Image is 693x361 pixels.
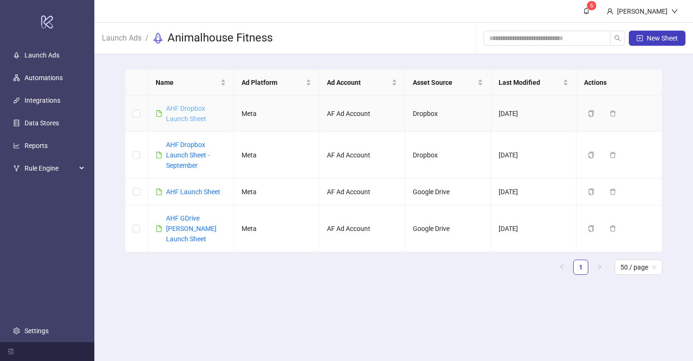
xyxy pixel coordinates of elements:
span: plus-square [636,35,643,41]
td: [DATE] [491,179,577,205]
th: Ad Platform [234,70,320,96]
span: user [607,8,613,15]
th: Asset Source [405,70,491,96]
span: New Sheet [647,34,678,42]
sup: 6 [587,1,596,10]
span: bell [583,8,590,14]
td: Google Drive [405,205,491,252]
button: left [554,260,569,275]
span: copy [588,110,594,117]
td: [DATE] [491,205,577,252]
td: Meta [234,205,320,252]
span: copy [588,189,594,195]
span: 6 [590,2,593,9]
span: fork [13,165,20,172]
span: Rule Engine [25,159,76,178]
span: delete [610,225,616,232]
button: right [592,260,607,275]
td: Meta [234,132,320,179]
td: Google Drive [405,179,491,205]
td: AF Ad Account [319,132,405,179]
span: rocket [152,33,164,44]
span: copy [588,225,594,232]
td: Meta [234,96,320,132]
a: Reports [25,142,48,149]
td: AF Ad Account [319,96,405,132]
span: file [156,152,162,158]
td: Meta [234,179,320,205]
span: Asset Source [413,77,476,88]
li: Next Page [592,260,607,275]
span: menu-fold [8,348,14,355]
a: Automations [25,74,63,82]
li: Previous Page [554,260,569,275]
span: file [156,110,162,117]
a: Data Stores [25,119,59,127]
th: Actions [576,70,662,96]
span: down [671,8,678,15]
div: Page Size [615,260,662,275]
li: / [145,31,149,46]
span: Name [156,77,218,88]
a: Integrations [25,97,60,104]
span: copy [588,152,594,158]
td: Dropbox [405,132,491,179]
span: right [597,264,602,270]
h3: Animalhouse Fitness [167,31,273,46]
td: AF Ad Account [319,205,405,252]
th: Name [148,70,234,96]
span: 50 / page [620,260,657,274]
button: New Sheet [629,31,685,46]
span: Ad Platform [242,77,304,88]
span: delete [610,189,616,195]
span: file [156,189,162,195]
span: Last Modified [499,77,561,88]
td: AF Ad Account [319,179,405,205]
span: search [614,35,621,41]
li: 1 [573,260,588,275]
span: Ad Account [327,77,390,88]
div: [PERSON_NAME] [613,6,671,16]
a: AHF Dropbox Launch Sheet [166,105,206,123]
span: file [156,225,162,232]
td: Dropbox [405,96,491,132]
a: AHF Dropbox Launch Sheet - September [166,141,209,169]
a: Launch Ads [100,32,143,42]
td: [DATE] [491,132,577,179]
a: Settings [25,327,49,335]
a: AHF Launch Sheet [166,188,220,196]
span: delete [610,110,616,117]
th: Last Modified [491,70,577,96]
span: delete [610,152,616,158]
a: AHF GDrive [PERSON_NAME] Launch Sheet [166,214,217,243]
a: 1 [574,260,588,274]
a: Launch Ads [25,51,59,59]
td: [DATE] [491,96,577,132]
span: left [559,264,565,270]
th: Ad Account [319,70,405,96]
